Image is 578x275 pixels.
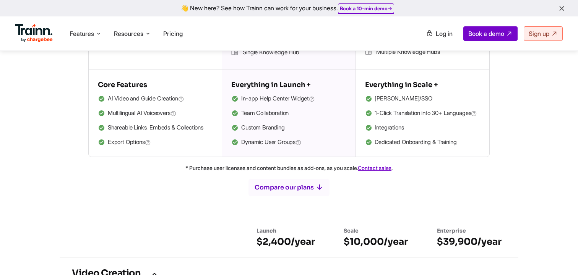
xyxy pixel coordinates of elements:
[463,26,518,41] a: Book a demo
[108,94,184,104] span: AI Video and Guide Creation
[231,48,346,58] li: Single Knowledge Hub
[365,79,480,91] h5: Everything in Scale +
[340,5,392,11] a: Book a 10-min demo→
[365,94,480,104] li: [PERSON_NAME]/SSO
[365,47,480,57] li: Multiple Knowledge Hubs
[70,29,94,38] span: Features
[344,227,359,234] span: Scale
[540,238,578,275] iframe: Chat Widget
[231,123,346,133] li: Custom Branding
[529,30,549,37] span: Sign up
[436,30,453,37] span: Log in
[468,30,504,37] span: Book a demo
[241,94,315,104] span: In-app Help Center Widget
[108,108,177,118] span: Multilingual AI Voiceovers
[98,79,213,91] h5: Core Features
[437,227,466,234] span: Enterprise
[108,137,151,147] span: Export Options
[365,137,480,147] li: Dedicated Onboarding & Training
[257,227,276,234] span: Launch
[365,123,480,133] li: Integrations
[248,178,330,197] button: Compare our plans
[344,236,412,248] h6: $10,000/year
[15,24,53,42] img: Trainn Logo
[375,108,477,118] span: 1-Click Translation into 30+ Languages
[5,5,573,12] div: 👋 New here? See how Trainn can work for your business.
[163,30,183,37] a: Pricing
[524,26,563,41] a: Sign up
[257,236,319,248] h6: $2,400/year
[340,5,388,11] b: Book a 10-min demo
[241,137,302,147] span: Dynamic User Groups
[231,79,346,91] h5: Everything in Launch +
[421,27,457,40] a: Log in
[358,165,391,171] a: Contact sales
[437,236,506,248] h6: $39,900/year
[114,29,143,38] span: Resources
[98,123,213,133] li: Shareable Links, Embeds & Collections
[46,163,532,173] p: * Purchase user licenses and content bundles as add-ons, as you scale. .
[231,108,346,118] li: Team Collaboration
